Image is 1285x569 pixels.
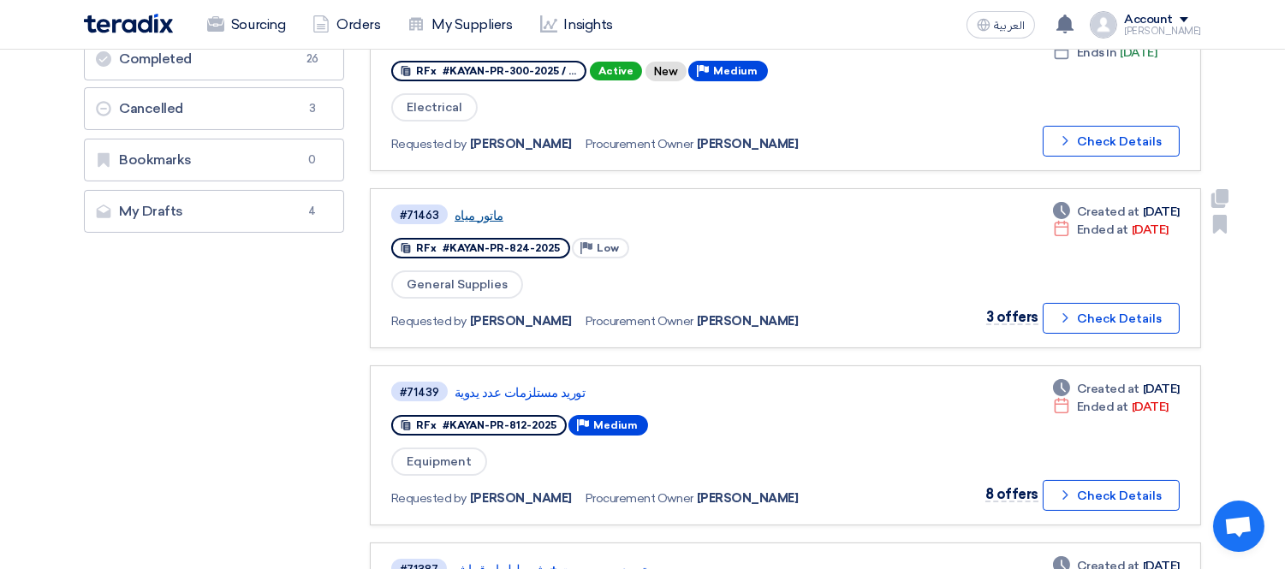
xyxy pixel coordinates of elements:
[302,151,323,169] span: 0
[84,139,344,181] a: Bookmarks0
[299,6,394,44] a: Orders
[455,385,883,400] a: توريد مستلزمات عدد يدوية
[1090,11,1117,39] img: profile_test.png
[967,11,1035,39] button: العربية
[455,208,883,223] a: ماتور مياه
[1053,380,1180,398] div: [DATE]
[986,309,1038,325] span: 3 offers
[526,6,627,44] a: Insights
[985,486,1038,502] span: 8 offers
[1077,398,1128,416] span: Ended at
[84,38,344,80] a: Completed26
[1053,203,1180,221] div: [DATE]
[697,489,799,507] span: [PERSON_NAME]
[84,190,344,233] a: My Drafts4
[590,62,642,80] span: Active
[1077,203,1139,221] span: Created at
[400,210,439,221] div: #71463
[416,65,437,77] span: RFx
[302,203,323,220] span: 4
[1043,480,1180,511] button: Check Details
[391,270,523,299] span: General Supplies
[586,489,693,507] span: Procurement Owner
[1053,398,1169,416] div: [DATE]
[586,135,693,153] span: Procurement Owner
[1077,221,1128,239] span: Ended at
[391,135,467,153] span: Requested by
[84,14,173,33] img: Teradix logo
[586,312,693,330] span: Procurement Owner
[391,312,467,330] span: Requested by
[443,65,576,77] span: #KAYAN-PR-300-2025 / ...
[713,65,758,77] span: Medium
[302,100,323,117] span: 3
[391,93,478,122] span: Electrical
[697,312,799,330] span: [PERSON_NAME]
[1124,13,1173,27] div: Account
[1077,44,1117,62] span: Ends In
[400,387,439,398] div: #71439
[443,242,560,254] span: #KAYAN-PR-824-2025
[416,242,437,254] span: RFx
[1053,44,1157,62] div: [DATE]
[697,135,799,153] span: [PERSON_NAME]
[394,6,526,44] a: My Suppliers
[84,87,344,130] a: Cancelled3
[443,419,556,431] span: #KAYAN-PR-812-2025
[302,50,323,68] span: 26
[1043,303,1180,334] button: Check Details
[597,242,619,254] span: Low
[645,62,687,81] div: New
[416,419,437,431] span: RFx
[1213,501,1264,552] div: Open chat
[470,135,572,153] span: [PERSON_NAME]
[1077,380,1139,398] span: Created at
[994,20,1025,32] span: العربية
[470,312,572,330] span: [PERSON_NAME]
[593,419,638,431] span: Medium
[391,447,487,476] span: Equipment
[1053,221,1169,239] div: [DATE]
[470,489,572,507] span: [PERSON_NAME]
[193,6,299,44] a: Sourcing
[1124,27,1201,36] div: [PERSON_NAME]
[391,489,467,507] span: Requested by
[1043,126,1180,157] button: Check Details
